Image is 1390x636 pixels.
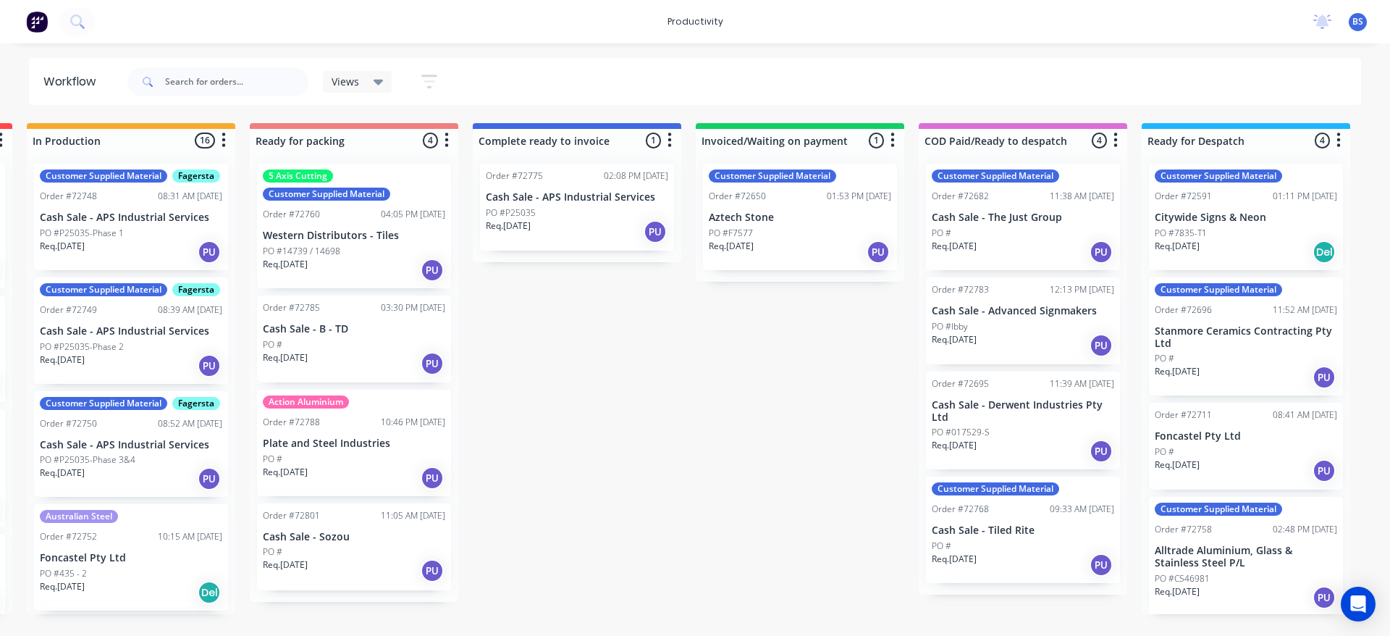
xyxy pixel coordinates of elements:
p: Foncastel Pty Ltd [1155,430,1337,443]
div: Customer Supplied Material [40,397,167,410]
div: 5 Axis Cutting [263,170,333,183]
div: Workflow [43,73,103,91]
p: PO #Ibby [932,320,968,333]
div: Order #72760 [263,208,320,221]
p: PO #F7577 [709,227,753,240]
div: 11:38 AM [DATE] [1050,190,1114,203]
p: Foncastel Pty Ltd [40,552,222,564]
p: Western Distributors - Tiles [263,230,445,242]
div: Customer Supplied Material [263,188,390,201]
div: Customer Supplied Material [1155,283,1282,296]
div: Order #72695 [932,377,989,390]
p: Req. [DATE] [40,580,85,593]
div: PU [644,220,667,243]
p: Cash Sale - Tiled Rite [932,524,1114,537]
div: Fagersta [172,170,220,183]
p: PO # [1155,445,1174,459]
div: Order #72752 [40,530,97,543]
div: Open Intercom Messenger [1341,587,1376,622]
p: Cash Sale - B - TD [263,323,445,335]
div: Order #72768 [932,503,989,516]
div: Customer Supplied MaterialOrder #7276809:33 AM [DATE]Cash Sale - Tiled RitePO #Req.[DATE]PU [926,477,1120,583]
p: Req. [DATE] [1155,365,1200,378]
div: Customer Supplied Material [40,170,167,183]
div: PU [1090,440,1113,463]
div: Order #72785 [263,301,320,314]
p: Citywide Signs & Neon [1155,212,1337,224]
div: Customer Supplied MaterialOrder #7275802:48 PM [DATE]Alltrade Aluminium, Glass & Stainless Steel ... [1149,497,1343,616]
div: 08:31 AM [DATE] [158,190,222,203]
div: Australian Steel [40,510,118,523]
div: Customer Supplied Material [932,482,1059,495]
p: Req. [DATE] [1155,459,1200,472]
div: Action Aluminium [263,396,349,409]
p: Cash Sale - Advanced Signmakers [932,305,1114,317]
p: Req. [DATE] [932,240,977,253]
div: Order #72591 [1155,190,1212,203]
div: Order #7277502:08 PM [DATE]Cash Sale - APS Industrial ServicesPO #P25035Req.[DATE]PU [480,164,674,251]
div: Order #7271108:41 AM [DATE]Foncastel Pty LtdPO #Req.[DATE]PU [1149,403,1343,490]
p: Cash Sale - Derwent Industries Pty Ltd [932,399,1114,424]
div: 08:39 AM [DATE] [158,304,222,317]
div: 02:48 PM [DATE] [1273,523,1337,536]
div: Order #72711 [1155,409,1212,422]
div: Order #72801 [263,509,320,522]
div: PU [198,467,221,490]
p: Alltrade Aluminium, Glass & Stainless Steel P/L [1155,545,1337,569]
p: Cash Sale - Sozou [263,531,445,543]
div: PU [198,240,221,264]
div: 08:52 AM [DATE] [158,417,222,430]
p: Cash Sale - APS Industrial Services [40,325,222,338]
p: PO #P25035-Phase 1 [40,227,124,240]
p: Req. [DATE] [709,240,754,253]
div: Customer Supplied MaterialFagerstaOrder #7275008:52 AM [DATE]Cash Sale - APS Industrial ServicesP... [34,391,228,498]
div: Del [198,581,221,604]
p: PO #7835-T1 [1155,227,1207,240]
p: Plate and Steel Industries [263,438,445,450]
div: Customer Supplied Material [40,283,167,296]
div: Order #7278503:30 PM [DATE]Cash Sale - B - TDPO #Req.[DATE]PU [257,296,451,382]
p: Req. [DATE] [263,466,308,479]
span: BS [1352,15,1363,28]
div: Order #7280111:05 AM [DATE]Cash Sale - SozouPO #Req.[DATE]PU [257,503,451,590]
p: Req. [DATE] [40,353,85,367]
div: 11:52 AM [DATE] [1273,304,1337,317]
div: Del [1313,240,1336,264]
div: 5 Axis CuttingCustomer Supplied MaterialOrder #7276004:05 PM [DATE]Western Distributors - TilesPO... [257,164,451,288]
div: PU [421,352,444,375]
div: productivity [660,11,730,33]
div: Customer Supplied Material [1155,503,1282,516]
p: Req. [DATE] [263,258,308,271]
div: 04:05 PM [DATE] [381,208,445,221]
div: 10:15 AM [DATE] [158,530,222,543]
div: Fagersta [172,283,220,296]
div: PU [1090,240,1113,264]
p: Cash Sale - APS Industrial Services [40,439,222,451]
p: Req. [DATE] [263,351,308,364]
p: Req. [DATE] [40,466,85,480]
div: Order #7269511:39 AM [DATE]Cash Sale - Derwent Industries Pty LtdPO #017529-SReq.[DATE]PU [926,372,1120,470]
div: PU [1090,334,1113,357]
img: Factory [26,11,48,33]
p: PO # [1155,352,1174,365]
div: Customer Supplied MaterialOrder #7268211:38 AM [DATE]Cash Sale - The Just GroupPO #Req.[DATE]PU [926,164,1120,270]
div: Customer Supplied Material [709,170,836,183]
p: Stanmore Ceramics Contracting Pty Ltd [1155,325,1337,350]
div: PU [198,354,221,377]
p: Req. [DATE] [932,553,977,566]
div: PU [1313,586,1336,609]
p: Cash Sale - The Just Group [932,212,1114,224]
div: Order #72775 [486,170,543,183]
div: 12:13 PM [DATE] [1050,283,1114,296]
div: PU [1313,366,1336,389]
p: Req. [DATE] [1155,585,1200,598]
p: Req. [DATE] [1155,240,1200,253]
div: Order #72650 [709,190,766,203]
div: 01:11 PM [DATE] [1273,190,1337,203]
input: Search for orders... [165,67,308,96]
div: Fagersta [172,397,220,410]
div: PU [867,240,890,264]
p: Req. [DATE] [932,333,977,346]
div: 11:39 AM [DATE] [1050,377,1114,390]
div: 08:41 AM [DATE] [1273,409,1337,422]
